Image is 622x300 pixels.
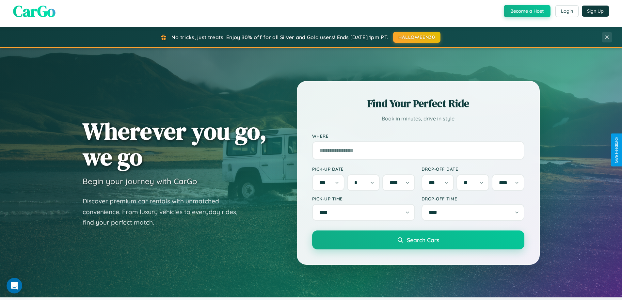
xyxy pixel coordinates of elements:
label: Drop-off Time [422,196,524,201]
iframe: Intercom live chat [7,278,22,293]
label: Pick-up Time [312,196,415,201]
span: CarGo [13,0,56,22]
button: Search Cars [312,230,524,249]
h1: Wherever you go, we go [83,118,267,170]
h2: Find Your Perfect Ride [312,96,524,111]
h3: Begin your journey with CarGo [83,176,197,186]
button: Become a Host [504,5,550,17]
div: Give Feedback [614,137,619,163]
button: Login [555,5,579,17]
span: No tricks, just treats! Enjoy 30% off for all Silver and Gold users! Ends [DATE] 1pm PT. [171,34,388,40]
button: Sign Up [582,6,609,17]
label: Where [312,133,524,139]
button: HALLOWEEN30 [393,32,440,43]
label: Pick-up Date [312,166,415,172]
span: Search Cars [407,236,439,244]
p: Discover premium car rentals with unmatched convenience. From luxury vehicles to everyday rides, ... [83,196,246,228]
p: Book in minutes, drive in style [312,114,524,123]
label: Drop-off Date [422,166,524,172]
